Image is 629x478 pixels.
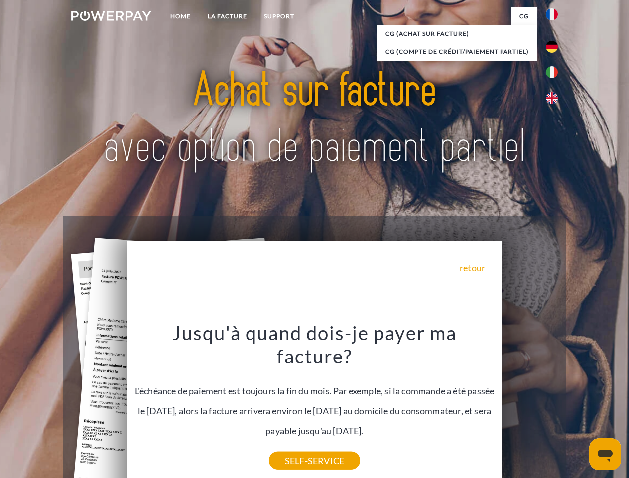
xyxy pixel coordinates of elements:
[269,452,360,470] a: SELF-SERVICE
[589,438,621,470] iframe: Bouton de lancement de la fenêtre de messagerie
[71,11,151,21] img: logo-powerpay-white.svg
[377,25,537,43] a: CG (achat sur facture)
[546,66,558,78] img: it
[133,321,497,461] div: L'échéance de paiement est toujours la fin du mois. Par exemple, si la commande a été passée le [...
[546,8,558,20] img: fr
[162,7,199,25] a: Home
[255,7,303,25] a: Support
[133,321,497,368] h3: Jusqu'à quand dois-je payer ma facture?
[511,7,537,25] a: CG
[377,43,537,61] a: CG (Compte de crédit/paiement partiel)
[199,7,255,25] a: LA FACTURE
[546,92,558,104] img: en
[546,41,558,53] img: de
[460,263,485,272] a: retour
[95,48,534,191] img: title-powerpay_fr.svg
